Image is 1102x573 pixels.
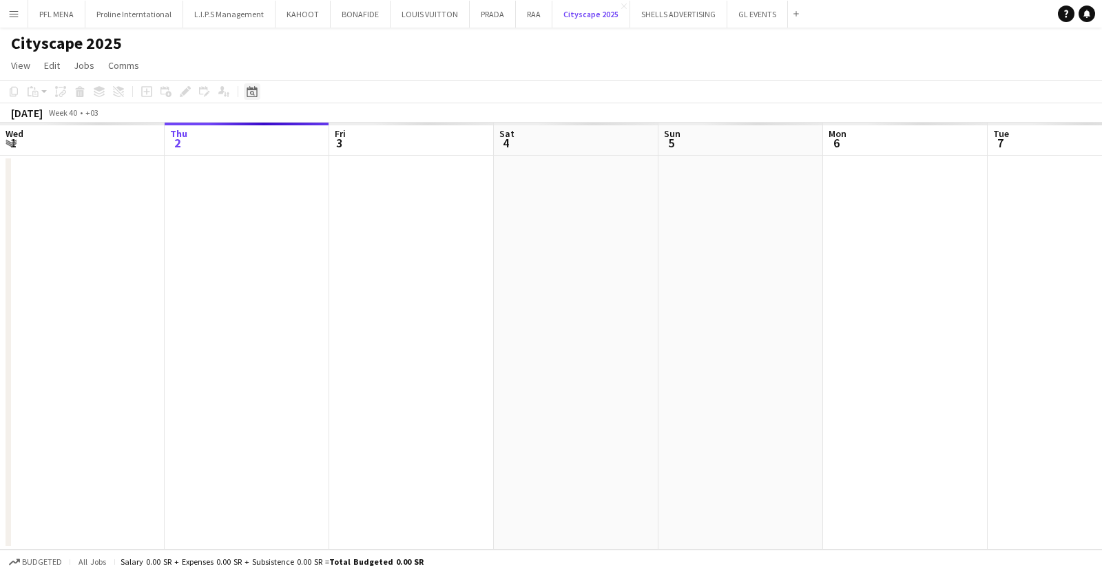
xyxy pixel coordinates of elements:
span: 7 [991,135,1009,151]
span: Thu [170,127,187,140]
a: Comms [103,56,145,74]
span: Total Budgeted 0.00 SR [329,556,424,567]
span: 3 [333,135,346,151]
a: View [6,56,36,74]
span: Wed [6,127,23,140]
span: Week 40 [45,107,80,118]
span: 5 [662,135,680,151]
span: Tue [993,127,1009,140]
span: View [11,59,30,72]
button: KAHOOT [275,1,331,28]
button: PRADA [470,1,516,28]
button: PFL MENA [28,1,85,28]
a: Jobs [68,56,100,74]
button: GL EVENTS [727,1,788,28]
button: Budgeted [7,554,64,570]
span: Fri [335,127,346,140]
span: 2 [168,135,187,151]
button: LOUIS VUITTON [391,1,470,28]
div: Salary 0.00 SR + Expenses 0.00 SR + Subsistence 0.00 SR = [121,556,424,567]
button: RAA [516,1,552,28]
button: Proline Interntational [85,1,183,28]
span: Edit [44,59,60,72]
span: 4 [497,135,514,151]
button: SHELLS ADVERTISING [630,1,727,28]
span: Jobs [74,59,94,72]
h1: Cityscape 2025 [11,33,122,54]
span: Budgeted [22,557,62,567]
span: 1 [3,135,23,151]
button: Cityscape 2025 [552,1,630,28]
span: Sat [499,127,514,140]
span: All jobs [76,556,109,567]
button: BONAFIDE [331,1,391,28]
div: [DATE] [11,106,43,120]
span: Sun [664,127,680,140]
span: 6 [826,135,846,151]
span: Comms [108,59,139,72]
button: L.I.P.S Management [183,1,275,28]
div: +03 [85,107,98,118]
a: Edit [39,56,65,74]
span: Mon [829,127,846,140]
